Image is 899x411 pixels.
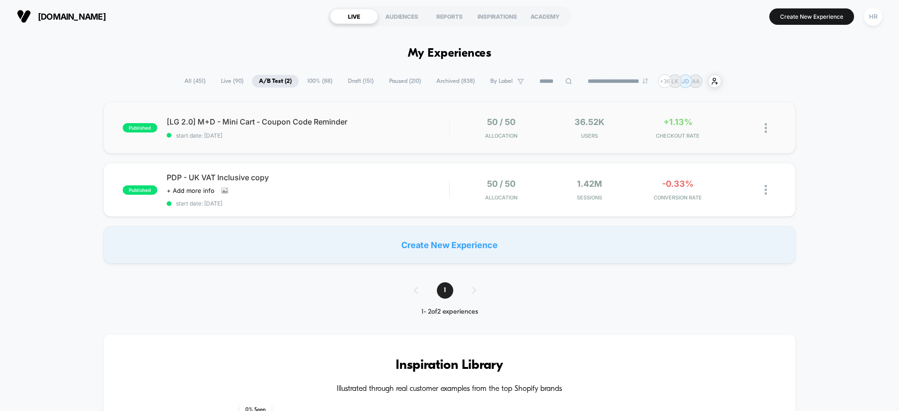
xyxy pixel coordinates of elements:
[167,117,449,126] span: [LG 2.0] M+D - Mini Cart - Coupon Code Reminder
[408,47,492,60] h1: My Experiences
[548,132,632,139] span: Users
[132,385,767,394] h4: Illustrated through real customer examples from the top Shopify brands
[662,179,693,189] span: -0.33%
[167,132,449,139] span: start date: [DATE]
[252,75,299,88] span: A/B Test ( 2 )
[861,7,885,26] button: HR
[485,132,517,139] span: Allocation
[17,9,31,23] img: Visually logo
[123,123,157,132] span: published
[437,282,453,299] span: 1
[167,187,214,194] span: + Add more info
[769,8,854,25] button: Create New Experience
[38,12,106,22] span: [DOMAIN_NAME]
[429,75,482,88] span: Archived ( 838 )
[300,75,339,88] span: 100% ( 88 )
[577,179,602,189] span: 1.42M
[864,7,882,26] div: HR
[167,200,449,207] span: start date: [DATE]
[378,9,426,24] div: AUDIENCES
[575,117,604,127] span: 36.52k
[405,308,495,316] div: 1 - 2 of 2 experiences
[132,358,767,373] h3: Inspiration Library
[382,75,428,88] span: Paused ( 210 )
[485,194,517,201] span: Allocation
[692,78,700,85] p: AA
[167,173,449,182] span: PDP - UK VAT Inclusive copy
[214,75,251,88] span: Live ( 90 )
[636,194,720,201] span: CONVERSION RATE
[671,78,678,85] p: LK
[123,185,157,195] span: published
[473,9,521,24] div: INSPIRATIONS
[765,123,767,133] img: close
[330,9,378,24] div: LIVE
[636,132,720,139] span: CHECKOUT RATE
[487,117,516,127] span: 50 / 50
[521,9,569,24] div: ACADEMY
[426,9,473,24] div: REPORTS
[487,179,516,189] span: 50 / 50
[341,75,381,88] span: Draft ( 151 )
[663,117,693,127] span: +1.13%
[682,78,689,85] p: JD
[14,9,109,24] button: [DOMAIN_NAME]
[765,185,767,195] img: close
[548,194,632,201] span: Sessions
[177,75,213,88] span: All ( 451 )
[490,78,513,85] span: By Label
[103,226,796,264] div: Create New Experience
[658,74,671,88] div: + 36
[642,78,648,84] img: end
